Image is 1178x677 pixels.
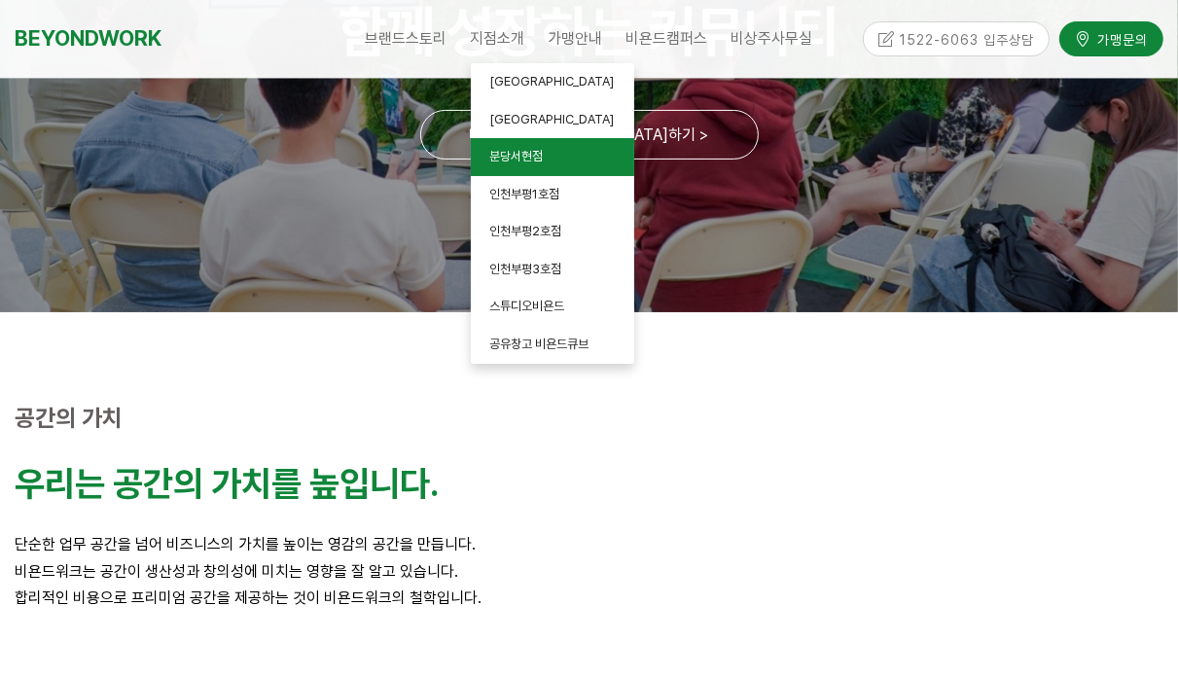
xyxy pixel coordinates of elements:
[549,29,603,48] span: 가맹안내
[490,112,615,126] span: [GEOGRAPHIC_DATA]
[471,138,634,176] a: 분당서현점
[615,15,720,63] a: 비욘드캠퍼스
[15,558,1163,585] p: 비욘드워크는 공간이 생산성과 창의성에 미치는 영향을 잘 알고 있습니다.
[354,15,459,63] a: 브랜드스토리
[490,262,562,276] span: 인천부평3호점
[471,251,634,289] a: 인천부평3호점
[471,63,634,101] a: [GEOGRAPHIC_DATA]
[1059,20,1163,54] a: 가맹문의
[490,337,589,351] span: 공유창고 비욘드큐브
[490,187,560,201] span: 인천부평1호점
[471,101,634,139] a: [GEOGRAPHIC_DATA]
[471,176,634,214] a: 인천부평1호점
[366,29,447,48] span: 브랜드스토리
[626,29,708,48] span: 비욘드캠퍼스
[1091,28,1148,48] span: 가맹문의
[15,20,161,56] a: BEYONDWORK
[490,149,544,163] span: 분당서현점
[537,15,615,63] a: 가맹안내
[15,531,1163,557] p: 단순한 업무 공간을 넘어 비즈니스의 가치를 높이는 영감의 공간을 만듭니다.
[471,29,525,48] span: 지점소개
[490,299,565,313] span: 스튜디오비욘드
[459,15,537,63] a: 지점소개
[15,463,439,505] strong: 우리는 공간의 가치를 높입니다.
[15,404,123,432] strong: 공간의 가치
[490,74,615,89] span: [GEOGRAPHIC_DATA]
[732,29,813,48] span: 비상주사무실
[15,585,1163,611] p: 합리적인 비용으로 프리미엄 공간을 제공하는 것이 비욘드워크의 철학입니다.
[471,288,634,326] a: 스튜디오비욘드
[471,326,634,364] a: 공유창고 비욘드큐브
[471,213,634,251] a: 인천부평2호점
[490,224,562,238] span: 인천부평2호점
[720,15,825,63] a: 비상주사무실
